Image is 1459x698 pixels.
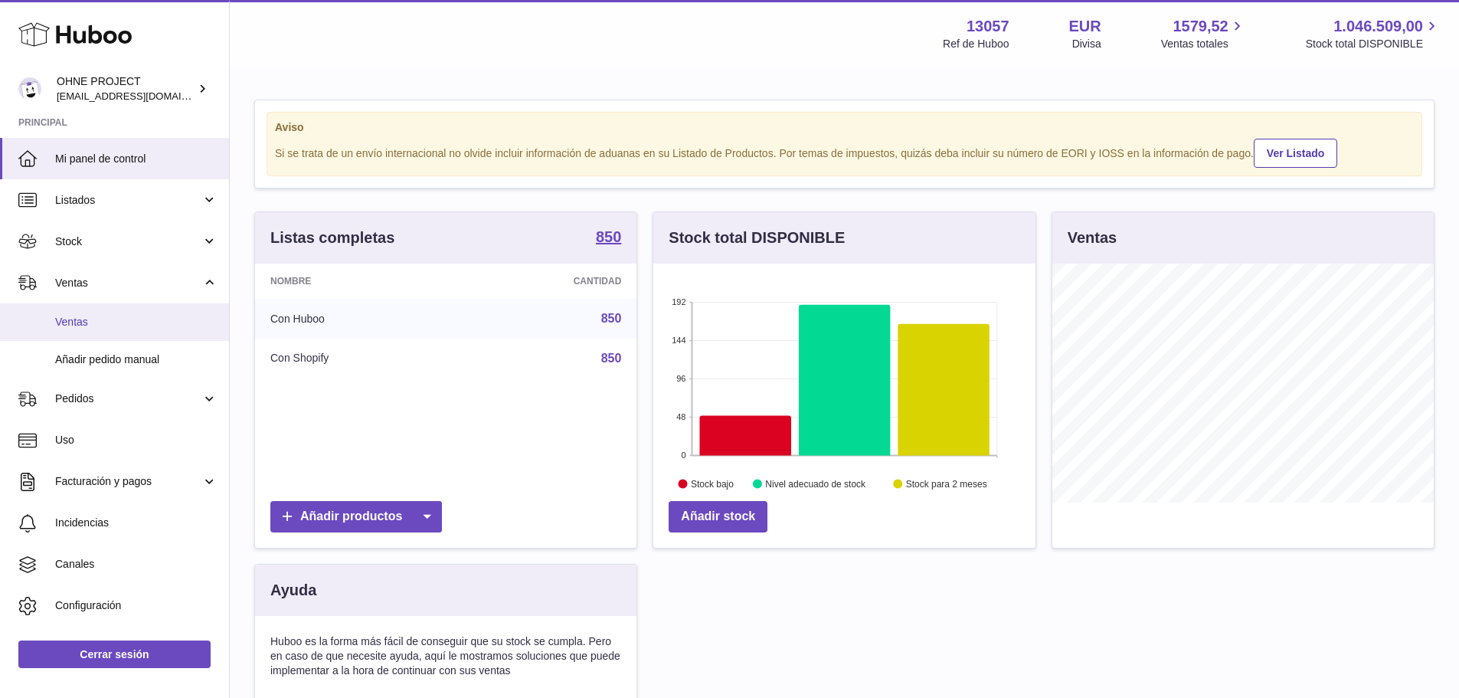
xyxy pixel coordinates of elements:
[55,276,201,290] span: Ventas
[458,264,637,299] th: Cantidad
[1173,16,1228,37] span: 1579,52
[255,299,458,339] td: Con Huboo
[906,479,987,490] text: Stock para 2 meses
[669,228,845,248] h3: Stock total DISPONIBLE
[55,557,218,572] span: Canales
[55,315,218,329] span: Ventas
[270,501,442,533] a: Añadir productos
[1306,37,1441,51] span: Stock total DISPONIBLE
[255,264,458,299] th: Nombre
[55,152,218,166] span: Mi panel de control
[1161,37,1246,51] span: Ventas totales
[677,412,686,421] text: 48
[596,229,621,247] a: 850
[682,451,686,460] text: 0
[1161,16,1246,51] a: 1579,52 Ventas totales
[270,580,316,601] h3: Ayuda
[255,339,458,378] td: Con Shopify
[270,634,621,678] p: Huboo es la forma más fácil de conseguir que su stock se cumpla. Pero en caso de que necesite ayu...
[1069,16,1101,37] strong: EUR
[55,474,201,489] span: Facturación y pagos
[275,120,1414,135] strong: Aviso
[669,501,767,533] a: Añadir stock
[1068,228,1117,248] h3: Ventas
[601,352,622,365] a: 850
[601,312,622,325] a: 850
[270,228,394,248] h3: Listas completas
[1306,16,1441,51] a: 1.046.509,00 Stock total DISPONIBLE
[57,74,195,103] div: OHNE PROJECT
[1072,37,1101,51] div: Divisa
[55,352,218,367] span: Añadir pedido manual
[18,77,41,100] img: internalAdmin-13057@internal.huboo.com
[275,136,1414,168] div: Si se trata de un envío internacional no olvide incluir información de aduanas en su Listado de P...
[943,37,1009,51] div: Ref de Huboo
[18,641,211,668] a: Cerrar sesión
[672,297,685,306] text: 192
[967,16,1009,37] strong: 13057
[55,433,218,447] span: Uso
[677,374,686,383] text: 96
[672,336,685,345] text: 144
[57,90,225,102] span: [EMAIL_ADDRESS][DOMAIN_NAME]
[1333,16,1423,37] span: 1.046.509,00
[55,234,201,249] span: Stock
[691,479,734,490] text: Stock bajo
[596,229,621,244] strong: 850
[1254,139,1337,168] a: Ver Listado
[55,516,218,530] span: Incidencias
[55,193,201,208] span: Listados
[55,392,201,406] span: Pedidos
[55,598,218,613] span: Configuración
[766,479,867,490] text: Nivel adecuado de stock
